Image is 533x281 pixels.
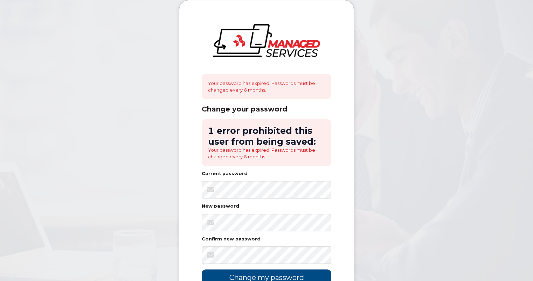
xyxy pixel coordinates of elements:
[213,24,320,57] img: logo-large.png
[202,172,248,176] label: Current password
[208,147,325,160] li: Your password has expired. Passwords must be changed every 6 months.
[202,74,331,99] div: Your password has expired. Passwords must be changed every 6 months.
[202,204,239,209] label: New password
[208,125,325,147] h2: 1 error prohibited this user from being saved:
[202,105,331,114] div: Change your password
[202,237,261,242] label: Confirm new password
